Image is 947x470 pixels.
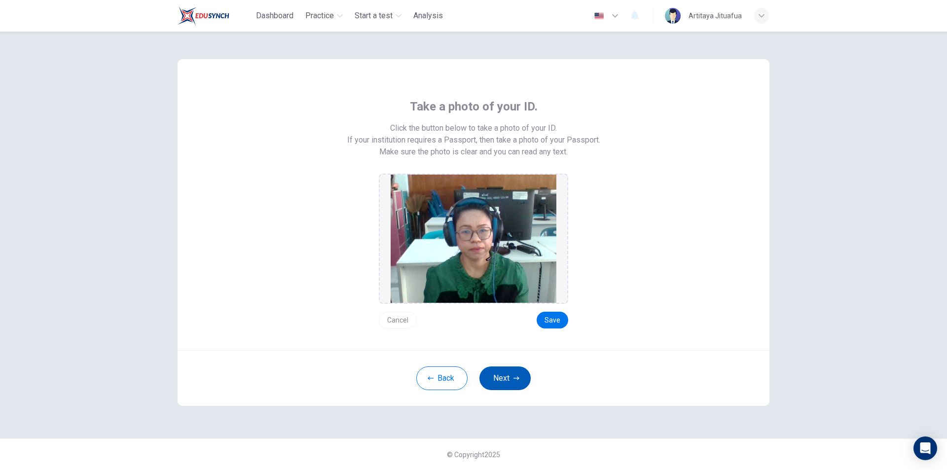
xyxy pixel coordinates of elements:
span: Practice [305,10,334,22]
button: Cancel [379,312,417,328]
button: Dashboard [252,7,297,25]
button: Analysis [409,7,447,25]
span: Dashboard [256,10,293,22]
button: Start a test [351,7,405,25]
span: Analysis [413,10,443,22]
button: Save [537,312,568,328]
img: preview screemshot [391,175,556,303]
span: Make sure the photo is clear and you can read any text. [379,146,568,158]
span: Click the button below to take a photo of your ID. If your institution requires a Passport, then ... [347,122,600,146]
button: Practice [301,7,347,25]
img: en [593,12,605,20]
div: Artitaya Jituafua [689,10,742,22]
button: Next [479,366,531,390]
span: © Copyright 2025 [447,451,500,459]
span: Take a photo of your ID. [410,99,538,114]
img: Profile picture [665,8,681,24]
span: Start a test [355,10,393,22]
div: Open Intercom Messenger [913,436,937,460]
button: Back [416,366,468,390]
a: Train Test logo [178,6,252,26]
img: Train Test logo [178,6,229,26]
